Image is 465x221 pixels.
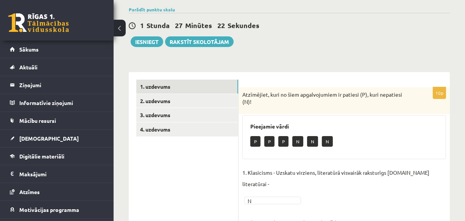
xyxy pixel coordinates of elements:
span: Sekundes [228,21,259,30]
span: Stunda [147,21,170,30]
a: 2. uzdevums [136,94,238,108]
span: Sākums [19,46,39,53]
span: Mācību resursi [19,117,56,124]
span: Motivācijas programma [19,206,79,213]
legend: Maksājumi [19,165,104,183]
span: Aktuāli [19,64,37,71]
a: [DEMOGRAPHIC_DATA] [10,130,104,147]
a: Digitālie materiāli [10,147,104,165]
p: P [264,136,275,147]
p: 1. Klasicisms - Uzskatu virziens, literatūrā visvairāk raksturīgs [DOMAIN_NAME] literatūrai - [242,167,446,190]
a: Atzīmes [10,183,104,201]
p: N [307,136,318,147]
p: P [250,136,261,147]
span: N [248,197,291,205]
a: Rakstīt skolotājam [165,36,234,47]
a: 1. uzdevums [136,80,238,94]
span: Atzīmes [19,188,40,195]
a: Parādīt punktu skalu [129,6,175,13]
p: N [322,136,333,147]
a: Maksājumi [10,165,104,183]
p: N [292,136,303,147]
legend: Ziņojumi [19,76,104,94]
a: 4. uzdevums [136,122,238,136]
p: P [278,136,289,147]
a: 3. uzdevums [136,108,238,122]
legend: Informatīvie ziņojumi [19,94,104,111]
span: 27 [175,21,183,30]
span: Digitālie materiāli [19,153,64,160]
a: Ziņojumi [10,76,104,94]
a: Sākums [10,41,104,58]
p: Atzīmējiet, kuri no šiem apgalvojumiem ir patiesi (P), kuri nepatiesi (N)! [242,91,408,106]
a: Mācību resursi [10,112,104,129]
span: 22 [217,21,225,30]
a: Aktuāli [10,58,104,76]
p: 10p [433,87,446,99]
a: N [244,197,301,204]
span: 1 [140,21,144,30]
h3: Pieejamie vārdi [250,123,438,130]
span: [DEMOGRAPHIC_DATA] [19,135,79,142]
a: Informatīvie ziņojumi [10,94,104,111]
button: Iesniegt [131,36,163,47]
a: Rīgas 1. Tālmācības vidusskola [8,13,69,32]
a: Motivācijas programma [10,201,104,218]
span: Minūtes [185,21,212,30]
